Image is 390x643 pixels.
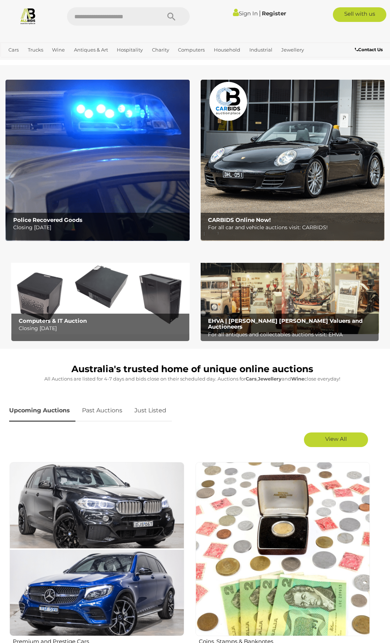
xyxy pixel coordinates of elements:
p: For all antiques and collectables auctions visit: EHVA [208,330,375,339]
a: Household [211,44,243,56]
a: EHVA | Evans Hastings Valuers and Auctioneers EHVA | [PERSON_NAME] [PERSON_NAME] Valuers and Auct... [201,256,379,334]
a: Upcoming Auctions [9,400,75,421]
a: Sports [29,56,49,68]
a: Past Auctions [77,400,128,421]
img: Allbids.com.au [19,7,37,24]
a: Wine [49,44,68,56]
p: All Auctions are listed for 4-7 days and bids close on their scheduled day. Auctions for , and cl... [9,375,375,383]
b: Police Recovered Goods [13,216,82,223]
p: Closing [DATE] [13,223,186,232]
b: Contact Us [355,47,383,52]
b: CARBIDS Online Now! [208,216,271,223]
a: View All [304,432,368,447]
a: Register [262,10,286,17]
a: Computers [175,44,208,56]
a: Sign In [233,10,258,17]
button: Search [153,7,190,26]
img: Coins, Stamps & Banknotes [196,462,370,636]
a: Office [5,56,25,68]
h1: Australia's trusted home of unique online auctions [9,364,375,374]
b: EHVA | [PERSON_NAME] [PERSON_NAME] Valuers and Auctioneers [208,317,363,330]
a: Charity [149,44,172,56]
img: Premium and Prestige Cars [10,462,184,636]
a: Hospitality [114,44,146,56]
a: Cars [5,44,22,56]
img: Police Recovered Goods [5,80,190,241]
a: CARBIDS Online Now! CARBIDS Online Now! For all car and vehicle auctions visit: CARBIDS! [201,80,385,241]
a: Trucks [25,44,46,56]
a: Just Listed [129,400,172,421]
a: Antiques & Art [71,44,111,56]
p: Closing [DATE] [19,324,186,333]
img: CARBIDS Online Now! [201,80,385,241]
a: Jewellery [278,44,307,56]
a: Industrial [246,44,275,56]
img: EHVA | Evans Hastings Valuers and Auctioneers [201,256,379,334]
p: For all car and vehicle auctions visit: CARBIDS! [208,223,380,232]
a: Computers & IT Auction Computers & IT Auction Closing [DATE] [11,256,190,334]
a: Contact Us [355,46,385,54]
span: | [259,9,261,17]
span: View All [325,435,347,442]
strong: Cars [246,376,257,382]
a: Police Recovered Goods Police Recovered Goods Closing [DATE] [5,80,190,241]
strong: Wine [291,376,304,382]
a: [GEOGRAPHIC_DATA] [52,56,110,68]
strong: Jewellery [258,376,282,382]
a: Sell with us [333,7,386,22]
img: Computers & IT Auction [11,256,190,334]
b: Computers & IT Auction [19,317,87,324]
